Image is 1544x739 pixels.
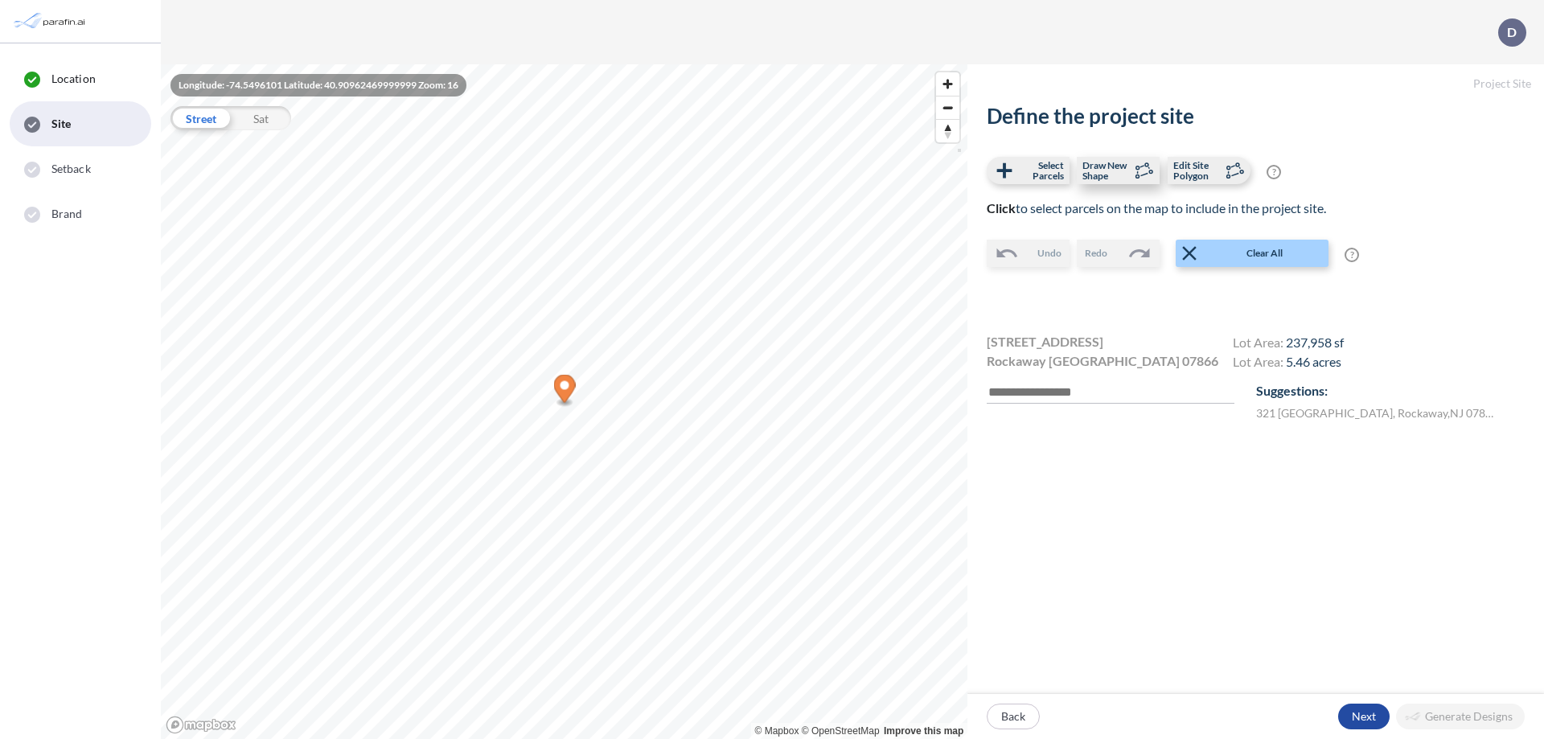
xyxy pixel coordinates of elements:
a: Mapbox homepage [166,716,236,734]
p: Back [1001,708,1025,725]
h5: Project Site [967,64,1544,104]
p: D [1507,25,1517,39]
span: Draw New Shape [1082,160,1130,181]
span: Brand [51,206,83,222]
h2: Define the project site [987,104,1525,129]
p: Next [1352,708,1376,725]
label: 321 [GEOGRAPHIC_DATA] , Rockaway , NJ 07866 , US [1256,404,1498,421]
span: Site [51,116,71,132]
button: Next [1338,704,1390,729]
span: [STREET_ADDRESS] [987,332,1103,351]
button: Zoom out [936,96,959,119]
div: Map marker [554,375,576,408]
span: 5.46 acres [1286,354,1341,369]
span: Clear All [1201,246,1327,261]
span: Edit Site Polygon [1173,160,1221,181]
div: Longitude: -74.5496101 Latitude: 40.90962469999999 Zoom: 16 [170,74,466,96]
span: ? [1345,248,1359,262]
a: Improve this map [884,725,963,737]
span: to select parcels on the map to include in the project site. [987,200,1326,216]
button: Undo [987,240,1070,267]
canvas: Map [161,64,967,739]
a: Mapbox [755,725,799,737]
p: Suggestions: [1256,381,1525,400]
span: Select Parcels [1016,160,1064,181]
span: Reset bearing to north [936,120,959,142]
span: Undo [1037,246,1061,261]
span: ? [1267,165,1281,179]
button: Back [987,704,1040,729]
span: Setback [51,161,91,177]
h4: Lot Area: [1233,354,1344,373]
button: Zoom in [936,72,959,96]
img: Parafin [12,6,90,36]
button: Clear All [1176,240,1328,267]
button: Reset bearing to north [936,119,959,142]
h4: Lot Area: [1233,335,1344,354]
b: Click [987,200,1016,216]
span: 237,958 sf [1286,335,1344,350]
a: OpenStreetMap [802,725,880,737]
div: Sat [231,106,291,130]
span: Rockaway [GEOGRAPHIC_DATA] 07866 [987,351,1218,371]
span: Location [51,71,96,87]
span: Zoom out [936,96,959,119]
span: Redo [1085,246,1107,261]
button: Redo [1077,240,1160,267]
div: Street [170,106,231,130]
